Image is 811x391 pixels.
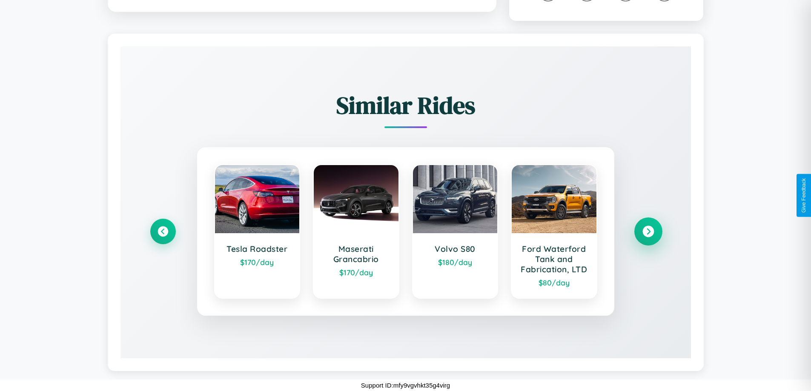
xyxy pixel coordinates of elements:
a: Volvo S80$180/day [412,164,499,299]
div: $ 170 /day [322,268,390,277]
a: Tesla Roadster$170/day [214,164,301,299]
h3: Tesla Roadster [224,244,291,254]
h3: Volvo S80 [421,244,489,254]
h3: Ford Waterford Tank and Fabrication, LTD [520,244,588,274]
p: Support ID: mfy9vgvhkt35g4virg [361,380,450,391]
a: Maserati Grancabrio$170/day [313,164,399,299]
h3: Maserati Grancabrio [322,244,390,264]
div: Give Feedback [801,178,807,213]
div: $ 80 /day [520,278,588,287]
div: $ 180 /day [421,257,489,267]
a: Ford Waterford Tank and Fabrication, LTD$80/day [511,164,597,299]
h2: Similar Rides [150,89,661,122]
div: $ 170 /day [224,257,291,267]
